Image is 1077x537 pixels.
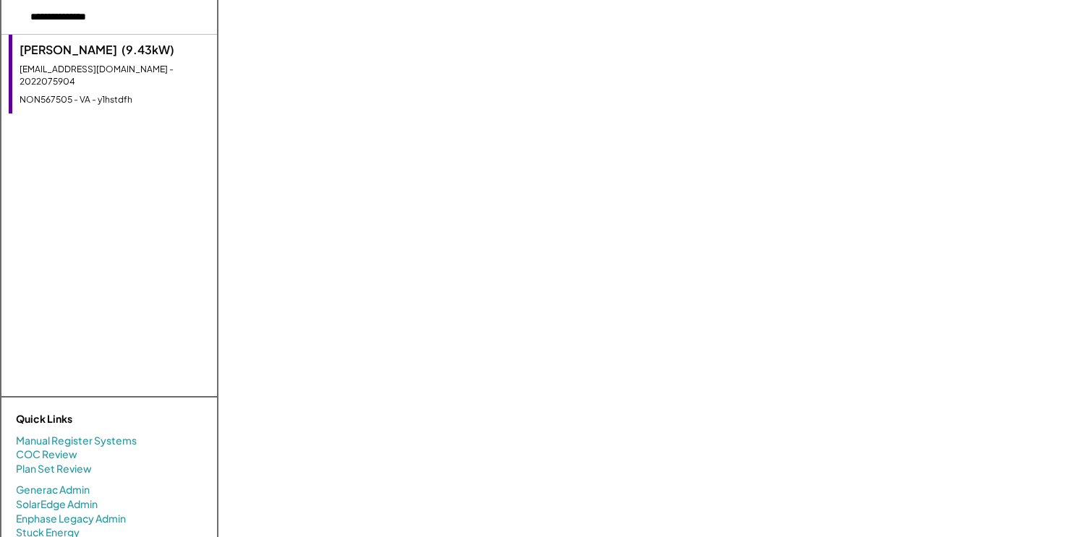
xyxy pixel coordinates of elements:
[16,512,126,526] a: Enphase Legacy Admin
[20,64,210,88] div: [EMAIL_ADDRESS][DOMAIN_NAME] - 2022075904
[16,497,98,512] a: SolarEdge Admin
[16,412,161,426] div: Quick Links
[16,462,92,476] a: Plan Set Review
[20,94,210,106] div: NON567505 - VA - y1hstdfh
[16,447,77,462] a: COC Review
[20,42,210,58] div: [PERSON_NAME] (9.43kW)
[16,434,137,448] a: Manual Register Systems
[16,483,90,497] a: Generac Admin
